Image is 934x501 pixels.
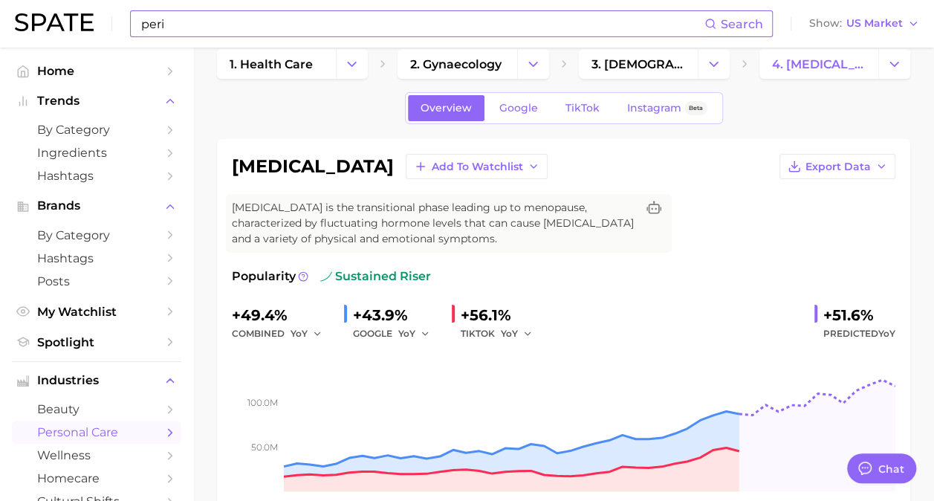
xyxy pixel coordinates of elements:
button: YoY [398,325,430,343]
a: Hashtags [12,164,181,187]
button: Change Category [517,49,549,79]
a: personal care [12,421,181,444]
span: Spotlight [37,335,156,349]
a: Spotlight [12,331,181,354]
span: Overview [421,102,472,114]
a: Ingredients [12,141,181,164]
a: 3. [DEMOGRAPHIC_DATA] reproductive system concerns [579,49,698,79]
button: Add to Watchlist [406,154,548,179]
a: 2. gynaecology [398,49,516,79]
a: Hashtags [12,247,181,270]
button: Change Category [878,49,910,79]
a: Posts [12,270,181,293]
input: Search here for a brand, industry, or ingredient [140,11,704,36]
span: 4. [MEDICAL_DATA] [772,57,866,71]
img: SPATE [15,13,94,31]
span: TikTok [565,102,600,114]
a: TikTok [553,95,612,121]
span: Add to Watchlist [432,161,523,173]
span: Predicted [823,325,895,343]
button: Export Data [779,154,895,179]
span: Posts [37,274,156,288]
h1: [MEDICAL_DATA] [232,158,394,175]
span: [MEDICAL_DATA] is the transitional phase leading up to menopause, characterized by fluctuating ho... [232,200,636,247]
button: ShowUS Market [805,14,923,33]
button: Change Category [698,49,730,79]
span: homecare [37,471,156,485]
span: 3. [DEMOGRAPHIC_DATA] reproductive system concerns [591,57,685,71]
span: Show [809,19,842,28]
span: Industries [37,374,156,387]
span: Brands [37,199,156,213]
span: Trends [37,94,156,108]
span: Hashtags [37,169,156,183]
a: 4. [MEDICAL_DATA] [759,49,878,79]
div: TIKTOK [461,325,542,343]
button: YoY [291,325,322,343]
button: Brands [12,195,181,217]
a: by Category [12,224,181,247]
span: US Market [846,19,903,28]
span: Hashtags [37,251,156,265]
span: Ingredients [37,146,156,160]
a: Google [487,95,551,121]
button: Industries [12,369,181,392]
div: GOOGLE [353,325,440,343]
span: Popularity [232,268,296,285]
div: +51.6% [823,303,895,327]
a: homecare [12,467,181,490]
a: by Category [12,118,181,141]
span: by Category [37,228,156,242]
a: Overview [408,95,484,121]
span: Home [37,64,156,78]
span: YoY [878,328,895,339]
span: wellness [37,448,156,462]
span: YoY [501,327,518,340]
span: sustained riser [320,268,431,285]
span: Beta [689,102,703,114]
button: YoY [501,325,533,343]
a: Home [12,59,181,83]
span: Instagram [627,102,681,114]
span: personal care [37,425,156,439]
span: Search [721,17,763,31]
div: combined [232,325,332,343]
button: Change Category [336,49,368,79]
span: Google [499,102,538,114]
a: InstagramBeta [614,95,720,121]
span: beauty [37,402,156,416]
button: Trends [12,90,181,112]
div: +49.4% [232,303,332,327]
span: My Watchlist [37,305,156,319]
a: My Watchlist [12,300,181,323]
span: 2. gynaecology [410,57,502,71]
span: Export Data [805,161,871,173]
a: beauty [12,398,181,421]
a: wellness [12,444,181,467]
span: YoY [398,327,415,340]
div: +43.9% [353,303,440,327]
div: +56.1% [461,303,542,327]
a: 1. health care [217,49,336,79]
span: 1. health care [230,57,313,71]
span: by Category [37,123,156,137]
span: YoY [291,327,308,340]
img: sustained riser [320,271,332,282]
